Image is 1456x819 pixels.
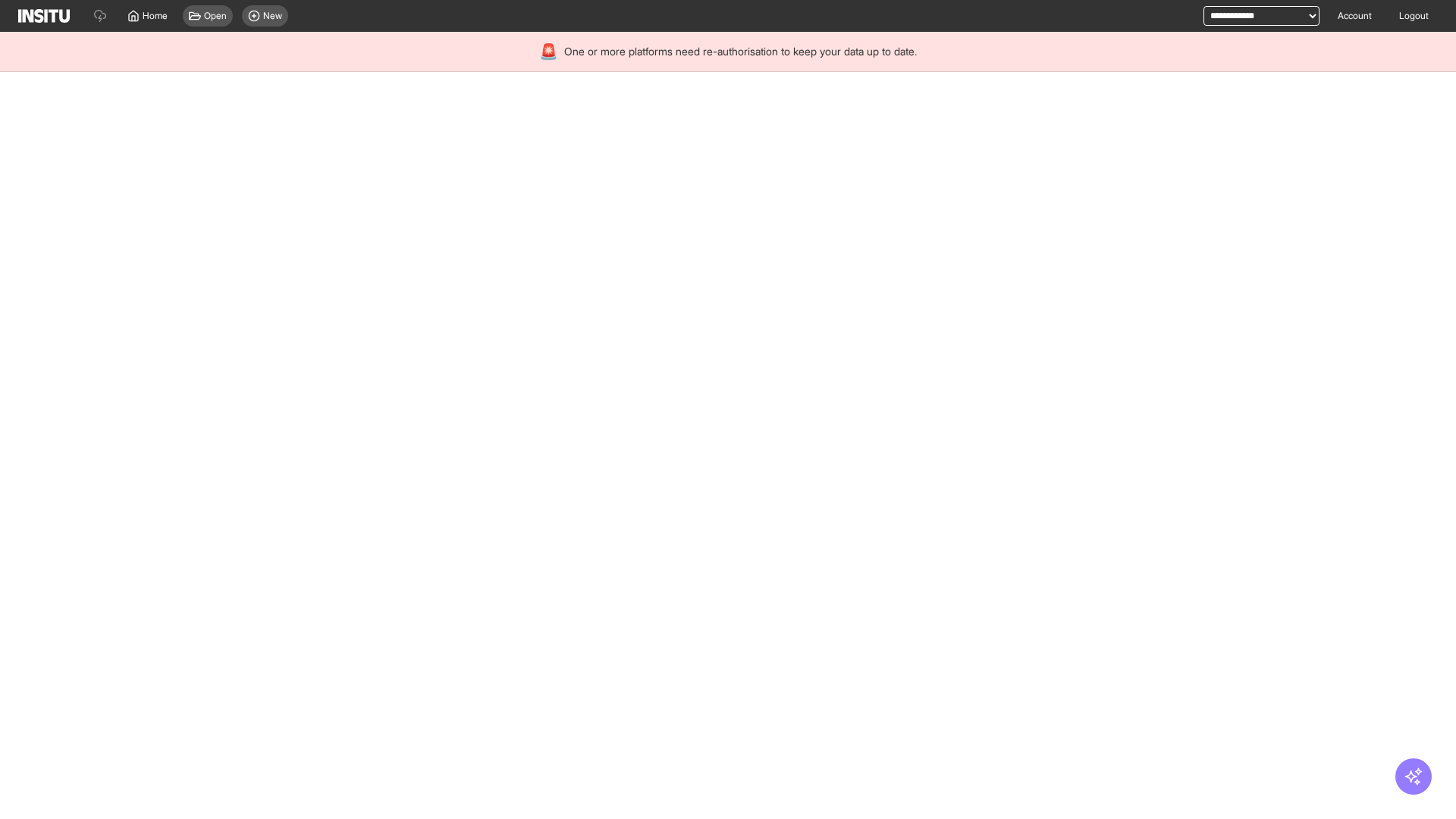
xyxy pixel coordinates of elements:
[204,10,227,22] span: Open
[143,10,168,22] span: Home
[263,10,282,22] span: New
[564,44,917,59] span: One or more platforms need re-authorisation to keep your data up to date.
[539,41,558,62] div: 🚨
[18,9,70,23] img: Logo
